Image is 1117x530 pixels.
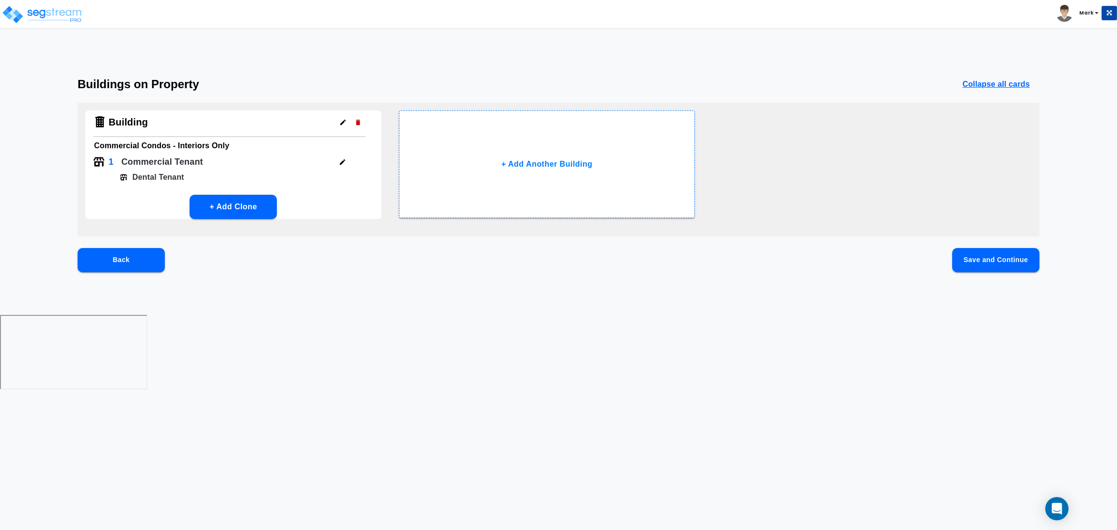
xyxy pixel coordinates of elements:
[120,173,128,181] img: Tenant Icon
[93,115,107,129] img: Building Icon
[1,5,84,24] img: logo_pro_r.png
[78,78,199,91] h3: Buildings on Property
[952,248,1039,272] button: Save and Continue
[94,139,373,153] h6: Commercial Condos - Interiors Only
[109,116,148,128] h4: Building
[1045,497,1069,520] div: Open Intercom Messenger
[93,156,105,168] img: Tenant Icon
[962,78,1030,90] p: Collapse all cards
[399,110,695,218] button: + Add Another Building
[1079,9,1094,16] b: Mark
[190,195,277,219] button: + Add Clone
[128,171,184,183] p: Dental Tenant
[109,156,113,169] p: 1
[1056,5,1073,22] img: avatar.png
[121,156,203,169] p: Commercial Tenant
[78,248,165,272] button: Back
